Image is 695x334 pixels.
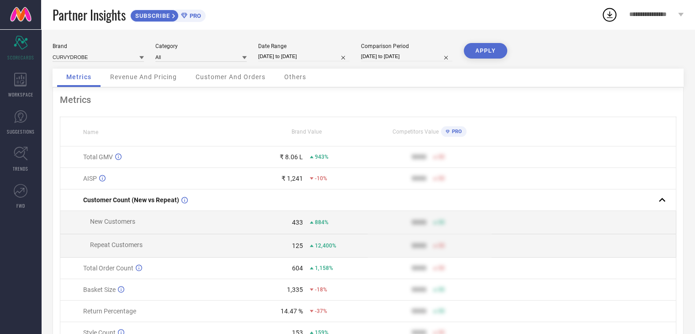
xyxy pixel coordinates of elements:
[438,219,445,226] span: 50
[412,307,426,315] div: 9999
[187,12,201,19] span: PRO
[66,73,91,81] span: Metrics
[258,52,350,61] input: Select date range
[438,175,445,182] span: 50
[110,73,177,81] span: Revenue And Pricing
[315,265,333,271] span: 1,158%
[90,218,135,225] span: New Customers
[53,43,144,49] div: Brand
[412,175,426,182] div: 9999
[287,286,303,293] div: 1,335
[8,91,33,98] span: WORKSPACE
[83,286,116,293] span: Basket Size
[280,153,303,161] div: ₹ 8.06 L
[284,73,306,81] span: Others
[412,242,426,249] div: 9999
[90,241,143,248] span: Repeat Customers
[281,175,303,182] div: ₹ 1,241
[83,153,113,161] span: Total GMV
[60,94,676,105] div: Metrics
[361,52,452,61] input: Select comparison period
[83,196,179,204] span: Customer Count (New vs Repeat)
[315,286,327,293] span: -18%
[438,154,445,160] span: 50
[13,165,28,172] span: TRENDS
[83,129,98,135] span: Name
[412,153,426,161] div: 9999
[412,286,426,293] div: 9999
[464,43,507,59] button: APPLY
[601,6,618,23] div: Open download list
[131,12,172,19] span: SUBSCRIBE
[292,264,303,272] div: 604
[196,73,265,81] span: Customer And Orders
[438,242,445,249] span: 50
[393,129,439,135] span: Competitors Value
[130,7,206,22] a: SUBSCRIBEPRO
[438,265,445,271] span: 50
[315,242,336,249] span: 12,400%
[315,219,329,226] span: 884%
[83,175,97,182] span: AISP
[83,307,136,315] span: Return Percentage
[53,5,126,24] span: Partner Insights
[281,307,303,315] div: 14.47 %
[315,175,327,182] span: -10%
[438,286,445,293] span: 50
[315,308,327,314] span: -37%
[155,43,247,49] div: Category
[412,219,426,226] div: 9999
[438,308,445,314] span: 50
[412,264,426,272] div: 9999
[292,129,322,135] span: Brand Value
[292,242,303,249] div: 125
[315,154,329,160] span: 943%
[16,202,25,209] span: FWD
[7,128,35,135] span: SUGGESTIONS
[292,219,303,226] div: 433
[7,54,34,61] span: SCORECARDS
[258,43,350,49] div: Date Range
[361,43,452,49] div: Comparison Period
[83,264,133,272] span: Total Order Count
[450,129,462,135] span: PRO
